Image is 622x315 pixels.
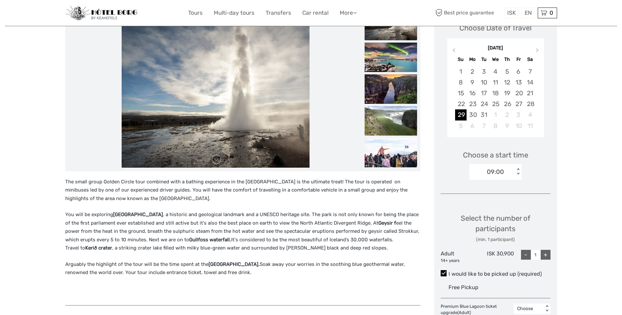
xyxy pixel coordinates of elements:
[487,168,504,176] div: 09:00
[533,46,543,57] button: Next Month
[541,250,551,260] div: +
[478,88,490,99] div: Choose Tuesday, March 17th, 2026
[459,23,532,33] div: Choose Date of Travel
[467,88,478,99] div: Choose Monday, March 16th, 2026
[441,250,477,264] div: Adult
[490,99,501,109] div: Choose Wednesday, March 25th, 2026
[65,6,137,20] img: 97-048fac7b-21eb-4351-ac26-83e096b89eb3_logo_small.jpg
[455,88,467,99] div: Choose Sunday, March 15th, 2026
[521,250,531,260] div: -
[501,109,513,120] div: Choose Thursday, April 2nd, 2026
[365,74,417,104] img: cab6d99a5bd74912b036808e1cb13ef3_slider_thumbnail.jpeg
[75,10,83,18] button: Open LiveChat chat widget
[378,220,396,226] strong: Geysir f
[515,168,521,175] div: < >
[214,8,254,18] a: Multi-day tours
[65,260,420,277] p: Arguably the highlight of the tour will be the time spent at the Soak away your worries in the so...
[467,66,478,77] div: Choose Monday, March 2nd, 2026
[501,120,513,131] div: Choose Thursday, April 9th, 2026
[490,66,501,77] div: Choose Wednesday, March 4th, 2026
[544,306,550,312] div: < >
[549,9,554,16] span: 0
[365,138,417,167] img: 480d7881ebe5477daee8b1a97053b8e9_slider_thumbnail.jpeg
[455,120,467,131] div: Choose Sunday, April 5th, 2026
[463,150,528,160] span: Choose a start time
[209,261,260,267] strong: [GEOGRAPHIC_DATA].
[441,258,477,264] div: 14+ years
[524,77,536,88] div: Choose Saturday, March 14th, 2026
[478,99,490,109] div: Choose Tuesday, March 24th, 2026
[501,99,513,109] div: Choose Thursday, March 26th, 2026
[449,66,542,131] div: month 2026-03
[189,237,231,243] strong: Gullfoss waterfall.
[467,99,478,109] div: Choose Monday, March 23rd, 2026
[447,45,544,52] div: [DATE]
[513,55,524,64] div: Fr
[513,88,524,99] div: Choose Friday, March 20th, 2026
[477,250,514,264] div: ISK 30,900
[501,55,513,64] div: Th
[478,120,490,131] div: Choose Tuesday, April 7th, 2026
[490,88,501,99] div: Choose Wednesday, March 18th, 2026
[188,8,203,18] a: Tours
[478,55,490,64] div: Tu
[522,8,535,18] div: EN
[441,236,551,243] div: (min. 1 participant)
[448,46,458,57] button: Previous Month
[524,109,536,120] div: Choose Saturday, April 4th, 2026
[517,306,540,312] div: Choose
[455,109,467,120] div: Choose Sunday, March 29th, 2026
[467,120,478,131] div: Choose Monday, April 6th, 2026
[513,109,524,120] div: Choose Friday, April 3rd, 2026
[513,66,524,77] div: Choose Friday, March 6th, 2026
[65,211,420,252] p: You will be exploring , a historic and geological landmark and a UNESCO heritage site. The park i...
[455,66,467,77] div: Choose Sunday, March 1st, 2026
[507,9,516,16] span: ISK
[490,120,501,131] div: Choose Wednesday, April 8th, 2026
[434,8,503,18] span: Best price guarantee
[501,66,513,77] div: Choose Thursday, March 5th, 2026
[441,213,551,243] div: Select the number of participants
[513,99,524,109] div: Choose Friday, March 27th, 2026
[122,11,310,168] img: 6e04dd7c0e4d4fc499d456a8b0d64eb9_main_slider.jpeg
[441,270,551,278] label: I would like to be picked up (required)
[85,245,112,251] strong: Kerið crater
[467,109,478,120] div: Choose Monday, March 30th, 2026
[524,66,536,77] div: Choose Saturday, March 7th, 2026
[501,77,513,88] div: Choose Thursday, March 12th, 2026
[365,43,417,72] img: 78f1bb707dad47c09db76e797c3c6590_slider_thumbnail.jpeg
[65,178,420,203] p: The small group Golden Circle tour combined with a bathing experience in the [GEOGRAPHIC_DATA] is...
[513,120,524,131] div: Choose Friday, April 10th, 2026
[266,8,291,18] a: Transfers
[501,88,513,99] div: Choose Thursday, March 19th, 2026
[524,88,536,99] div: Choose Saturday, March 21st, 2026
[524,120,536,131] div: Choose Saturday, April 11th, 2026
[524,55,536,64] div: Sa
[455,77,467,88] div: Choose Sunday, March 8th, 2026
[478,66,490,77] div: Choose Tuesday, March 3rd, 2026
[455,99,467,109] div: Choose Sunday, March 22nd, 2026
[467,77,478,88] div: Choose Monday, March 9th, 2026
[490,109,501,120] div: Choose Wednesday, April 1st, 2026
[340,8,357,18] a: More
[113,212,163,217] strong: [GEOGRAPHIC_DATA]
[449,284,478,290] span: Free Pickup
[524,99,536,109] div: Choose Saturday, March 28th, 2026
[478,77,490,88] div: Choose Tuesday, March 10th, 2026
[365,106,417,136] img: 76eb495e1aed4192a316e241461509b3_slider_thumbnail.jpeg
[9,11,74,17] p: We're away right now. Please check back later!
[467,55,478,64] div: Mo
[302,8,329,18] a: Car rental
[455,55,467,64] div: Su
[513,77,524,88] div: Choose Friday, March 13th, 2026
[490,55,501,64] div: We
[490,77,501,88] div: Choose Wednesday, March 11th, 2026
[478,109,490,120] div: Choose Tuesday, March 31st, 2026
